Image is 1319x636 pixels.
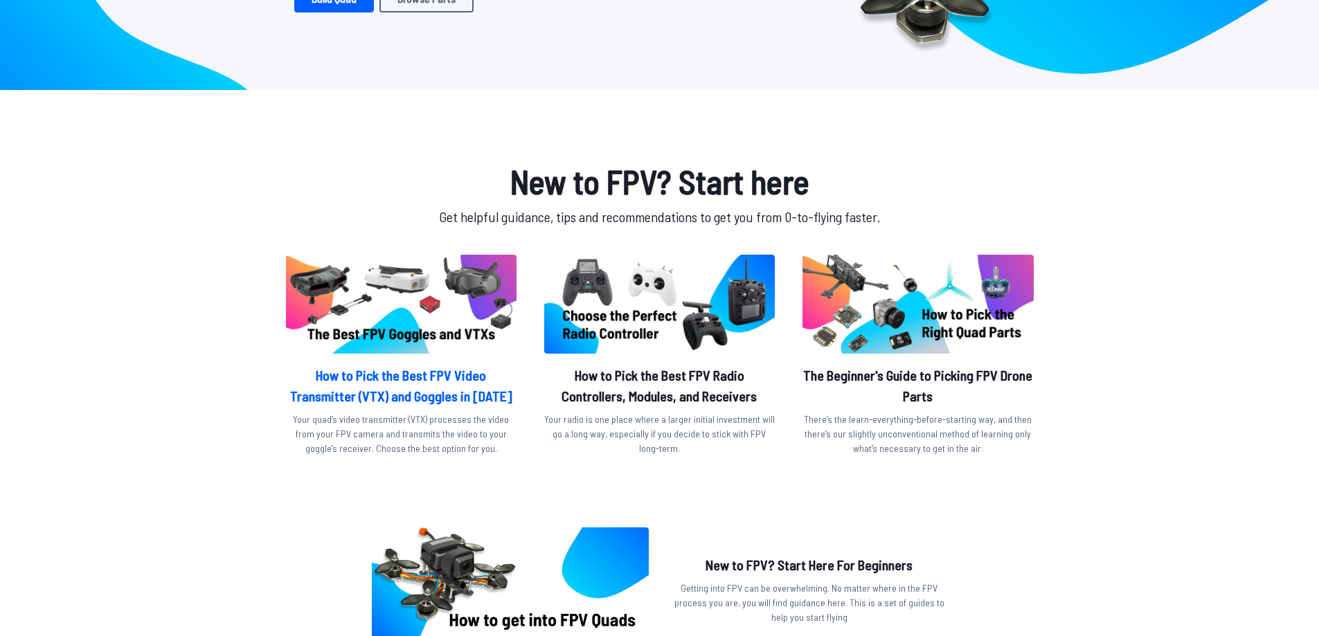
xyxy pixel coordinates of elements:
[671,581,948,624] p: Getting into FPV can be overwhelming. No matter where in the FPV process you are, you will find g...
[544,255,775,461] a: image of postHow to Pick the Best FPV Radio Controllers, Modules, and ReceiversYour radio is one ...
[283,156,1037,206] h1: New to FPV? Start here
[283,206,1037,227] p: Get helpful guidance, tips and recommendations to get you from 0-to-flying faster.
[802,412,1033,455] p: There’s the learn-everything-before-starting way, and then there’s our slightly unconventional me...
[286,255,517,461] a: image of postHow to Pick the Best FPV Video Transmitter (VTX) and Goggles in [DATE]Your quad’s vi...
[671,554,948,575] h2: New to FPV? Start Here For Beginners
[544,365,775,406] h2: How to Pick the Best FPV Radio Controllers, Modules, and Receivers
[544,412,775,455] p: Your radio is one place where a larger initial investment will go a long way, especially if you d...
[802,365,1033,406] h2: The Beginner's Guide to Picking FPV Drone Parts
[286,365,517,406] h2: How to Pick the Best FPV Video Transmitter (VTX) and Goggles in [DATE]
[286,412,517,455] p: Your quad’s video transmitter (VTX) processes the video from your FPV camera and transmits the vi...
[802,255,1033,461] a: image of postThe Beginner's Guide to Picking FPV Drone PartsThere’s the learn-everything-before-s...
[286,255,517,354] img: image of post
[544,255,775,354] img: image of post
[802,255,1033,354] img: image of post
